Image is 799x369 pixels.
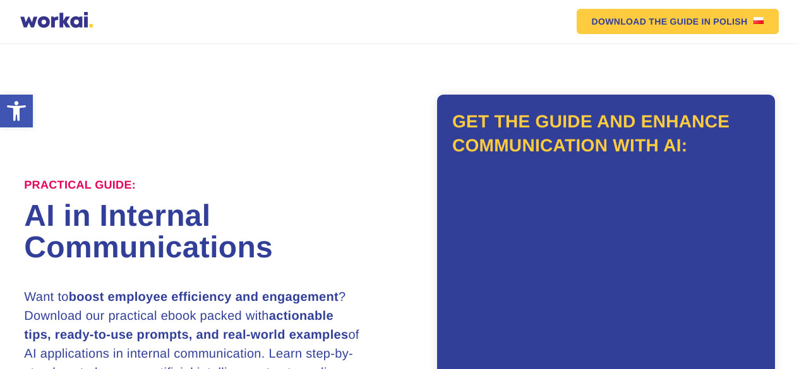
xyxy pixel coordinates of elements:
[69,290,339,304] strong: boost employee efficiency and engagement
[452,110,760,158] h2: Get the guide and enhance communication with AI:
[24,179,136,192] label: Practical Guide:
[577,9,779,34] a: DOWNLOAD THE GUIDEIN POLISHUS flag
[592,17,699,26] em: DOWNLOAD THE GUIDE
[24,201,399,264] h1: AI in Internal Communications
[754,17,764,24] img: US flag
